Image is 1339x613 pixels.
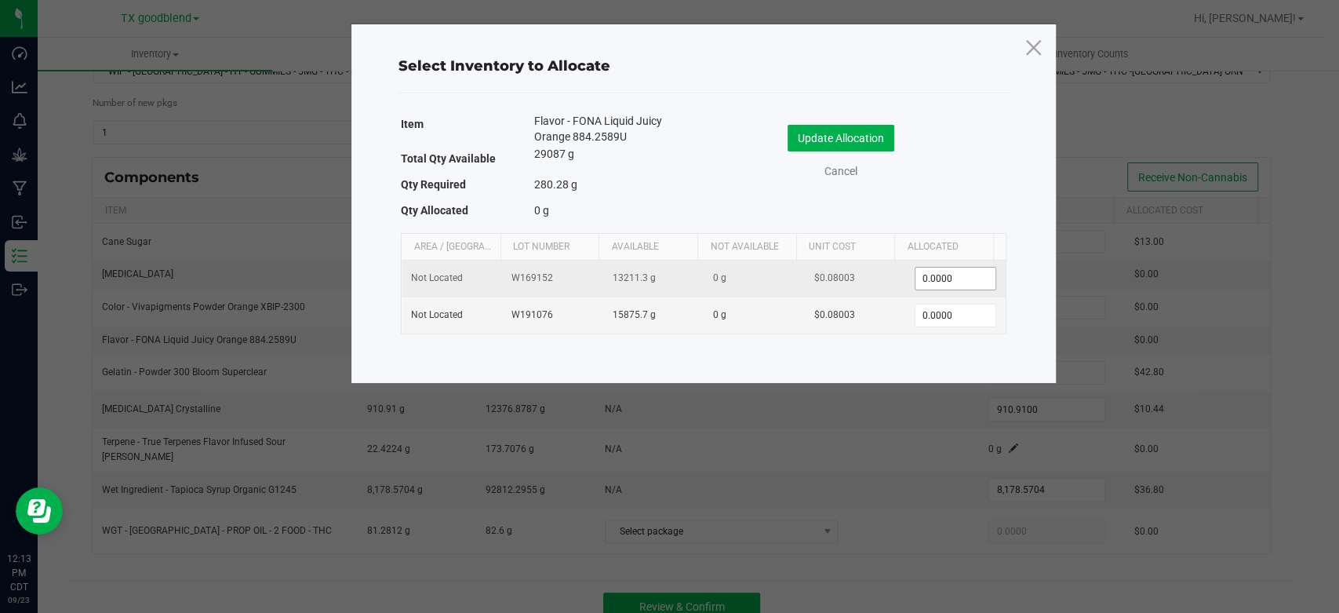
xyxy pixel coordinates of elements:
th: Unit Cost [796,234,895,261]
td: W169152 [502,261,602,297]
span: Select Inventory to Allocate [398,57,610,75]
span: Not Located [411,272,463,283]
span: Flavor - FONA Liquid Juicy Orange 884.2589U [534,113,680,144]
th: Area / [GEOGRAPHIC_DATA] [402,234,500,261]
span: $0.08003 [813,309,854,320]
label: Qty Required [401,173,466,195]
button: Update Allocation [788,125,894,151]
th: Not Available [697,234,796,261]
span: 0 g [534,204,549,217]
label: Item [401,113,424,135]
span: 13211.3 g [613,272,656,283]
th: Available [599,234,697,261]
span: 0 g [713,272,726,283]
th: Allocated [894,234,993,261]
th: Lot Number [500,234,599,261]
span: 0 g [713,309,726,320]
span: $0.08003 [813,272,854,283]
label: Qty Allocated [401,199,468,221]
td: W191076 [502,297,602,334]
span: Not Located [411,309,463,320]
label: Total Qty Available [401,148,496,170]
span: 15875.7 g [613,309,656,320]
iframe: Resource center [16,487,63,535]
span: 280.28 g [534,178,577,191]
a: Cancel [810,163,872,180]
span: 29087 g [534,148,574,160]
